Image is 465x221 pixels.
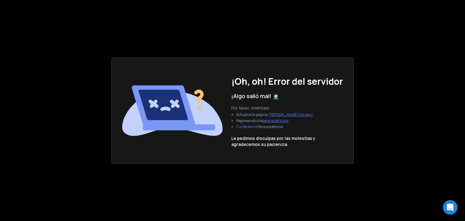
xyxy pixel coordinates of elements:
font: ¡Algo salió mal! 🤦🏻‍♂️ [231,92,279,100]
font: Para asistencia [258,124,283,129]
font: Regresando a la [236,118,262,123]
div: Abrir Intercom Messenger [443,200,457,215]
font: Actualice la página, [236,112,269,117]
font: agradecemos su paciencia. [231,141,288,147]
font: . [288,118,289,123]
font: ¡Oh, oh! Error del servidor [231,75,343,87]
a: página de inicio [262,118,288,123]
font: Le pedimos disculpas por las molestias y [231,135,315,141]
font: . [313,112,314,117]
font: Por favor, inténtalo: [231,105,270,111]
a: [PERSON_NAME] clic aquí [269,112,313,117]
button: Contáctenos [236,124,257,129]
